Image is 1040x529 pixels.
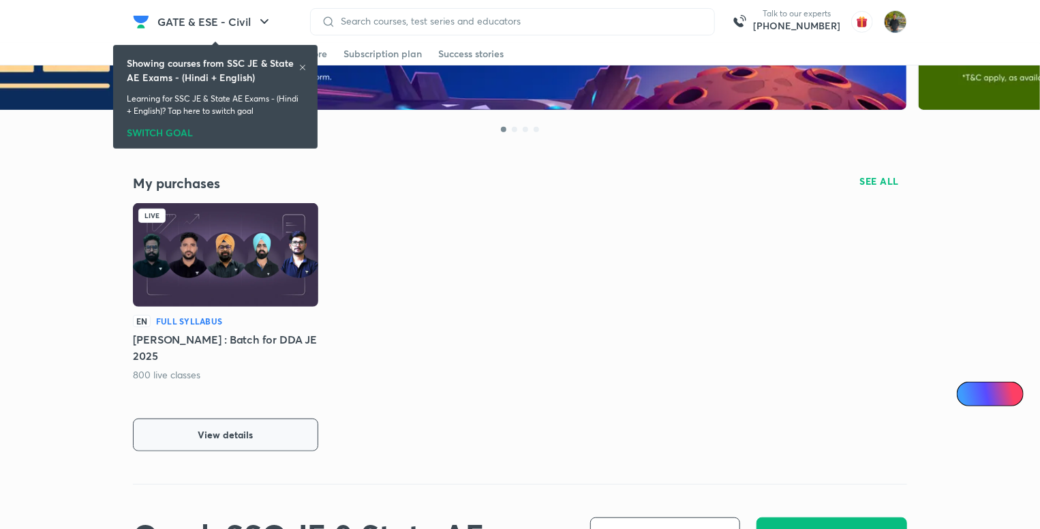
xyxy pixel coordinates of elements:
[753,19,840,33] a: [PHONE_NUMBER]
[127,123,304,138] div: SWITCH GOAL
[133,419,318,451] button: View details
[852,170,908,192] button: SEE ALL
[851,11,873,33] img: avatar
[127,56,299,85] h6: Showing courses from SSC JE & State AE Exams - (Hindi + English)
[979,389,1015,399] span: Ai Doubts
[156,315,222,327] h6: Full Syllabus
[133,368,201,382] p: 800 live classes
[133,175,520,192] h4: My purchases
[343,47,422,61] div: Subscription plan
[138,209,166,223] div: Live
[133,315,151,327] p: EN
[438,47,504,61] div: Success stories
[133,14,149,30] img: Company Logo
[884,10,907,33] img: shubham rawat
[335,16,703,27] input: Search courses, test series and educators
[127,93,304,117] p: Learning for SSC JE & State AE Exams - (Hindi + English)? Tap here to switch goal
[133,203,318,307] img: Batch Thumbnail
[343,43,422,65] a: Subscription plan
[753,8,840,19] p: Talk to our experts
[860,177,900,186] span: SEE ALL
[198,428,254,442] span: View details
[957,382,1024,406] a: Ai Doubts
[149,8,281,35] button: GATE & ESE - Civil
[438,43,504,65] a: Success stories
[965,389,976,399] img: Icon
[726,8,753,35] img: call-us
[133,331,318,364] h5: [PERSON_NAME] : Batch for DDA JE 2025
